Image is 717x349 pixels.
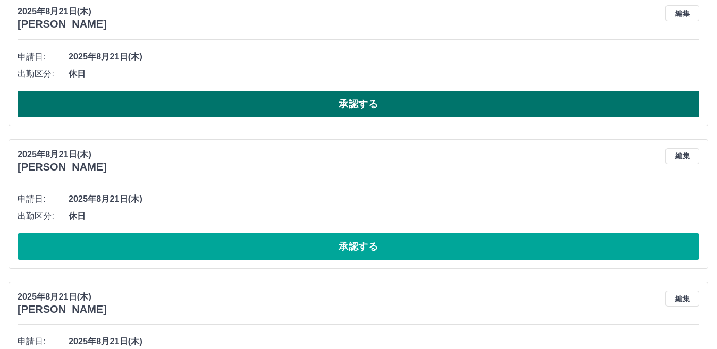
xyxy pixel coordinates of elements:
[18,210,69,223] span: 出勤区分:
[18,161,107,173] h3: [PERSON_NAME]
[665,148,699,164] button: 編集
[18,5,107,18] p: 2025年8月21日(木)
[18,18,107,30] h3: [PERSON_NAME]
[69,210,699,223] span: 休日
[18,193,69,206] span: 申請日:
[69,50,699,63] span: 2025年8月21日(木)
[69,193,699,206] span: 2025年8月21日(木)
[18,67,69,80] span: 出勤区分:
[18,148,107,161] p: 2025年8月21日(木)
[665,291,699,307] button: 編集
[18,50,69,63] span: 申請日:
[69,67,699,80] span: 休日
[18,233,699,260] button: 承認する
[18,91,699,117] button: 承認する
[665,5,699,21] button: 編集
[18,303,107,316] h3: [PERSON_NAME]
[18,335,69,348] span: 申請日:
[69,335,699,348] span: 2025年8月21日(木)
[18,291,107,303] p: 2025年8月21日(木)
